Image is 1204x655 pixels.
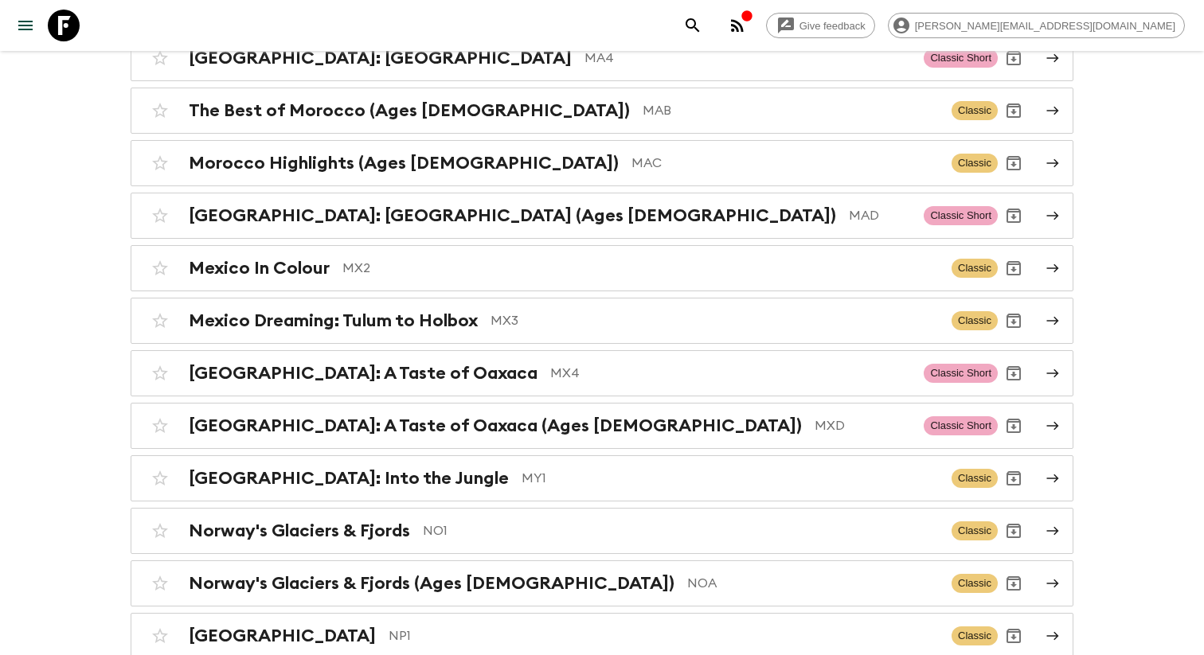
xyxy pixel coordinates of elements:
[189,48,572,68] h2: [GEOGRAPHIC_DATA]: [GEOGRAPHIC_DATA]
[189,573,674,594] h2: Norway's Glaciers & Fjords (Ages [DEMOGRAPHIC_DATA])
[189,468,509,489] h2: [GEOGRAPHIC_DATA]: Into the Jungle
[189,520,410,541] h2: Norway's Glaciers & Fjords
[952,311,998,330] span: Classic
[952,469,998,488] span: Classic
[131,403,1073,449] a: [GEOGRAPHIC_DATA]: A Taste of Oaxaca (Ages [DEMOGRAPHIC_DATA])MXDClassic ShortArchive
[906,20,1184,32] span: [PERSON_NAME][EMAIL_ADDRESS][DOMAIN_NAME]
[643,101,939,120] p: MAB
[189,258,330,279] h2: Mexico In Colour
[189,205,836,226] h2: [GEOGRAPHIC_DATA]: [GEOGRAPHIC_DATA] (Ages [DEMOGRAPHIC_DATA])
[998,410,1030,442] button: Archive
[584,49,911,68] p: MA4
[998,515,1030,547] button: Archive
[10,10,41,41] button: menu
[952,259,998,278] span: Classic
[189,415,802,436] h2: [GEOGRAPHIC_DATA]: A Taste of Oaxaca (Ages [DEMOGRAPHIC_DATA])
[131,140,1073,186] a: Morocco Highlights (Ages [DEMOGRAPHIC_DATA])MACClassicArchive
[491,311,939,330] p: MX3
[998,357,1030,389] button: Archive
[998,567,1030,599] button: Archive
[687,574,939,593] p: NOA
[131,35,1073,81] a: [GEOGRAPHIC_DATA]: [GEOGRAPHIC_DATA]MA4Classic ShortArchive
[888,13,1185,38] div: [PERSON_NAME][EMAIL_ADDRESS][DOMAIN_NAME]
[924,364,998,383] span: Classic Short
[342,259,939,278] p: MX2
[189,153,619,173] h2: Morocco Highlights (Ages [DEMOGRAPHIC_DATA])
[998,95,1030,127] button: Archive
[952,574,998,593] span: Classic
[998,42,1030,74] button: Archive
[952,154,998,173] span: Classic
[131,298,1073,344] a: Mexico Dreaming: Tulum to HolboxMX3ClassicArchive
[131,455,1073,501] a: [GEOGRAPHIC_DATA]: Into the JungleMY1ClassicArchive
[952,521,998,540] span: Classic
[189,100,630,121] h2: The Best of Morocco (Ages [DEMOGRAPHIC_DATA])
[189,363,537,384] h2: [GEOGRAPHIC_DATA]: A Taste of Oaxaca
[924,416,998,435] span: Classic Short
[952,626,998,645] span: Classic
[131,508,1073,554] a: Norway's Glaciers & FjordsNO1ClassicArchive
[998,252,1030,284] button: Archive
[998,200,1030,232] button: Archive
[766,13,875,38] a: Give feedback
[998,620,1030,652] button: Archive
[423,521,939,540] p: NO1
[189,310,478,331] h2: Mexico Dreaming: Tulum to Holbox
[677,10,709,41] button: search adventures
[998,462,1030,494] button: Archive
[952,101,998,120] span: Classic
[131,350,1073,396] a: [GEOGRAPHIC_DATA]: A Taste of OaxacaMX4Classic ShortArchive
[815,416,911,435] p: MXD
[189,626,376,646] h2: [GEOGRAPHIC_DATA]
[998,305,1030,337] button: Archive
[849,206,911,225] p: MAD
[522,469,939,488] p: MY1
[998,147,1030,179] button: Archive
[924,206,998,225] span: Classic Short
[631,154,939,173] p: MAC
[924,49,998,68] span: Classic Short
[131,560,1073,606] a: Norway's Glaciers & Fjords (Ages [DEMOGRAPHIC_DATA])NOAClassicArchive
[131,193,1073,239] a: [GEOGRAPHIC_DATA]: [GEOGRAPHIC_DATA] (Ages [DEMOGRAPHIC_DATA])MADClassic ShortArchive
[550,364,911,383] p: MX4
[131,245,1073,291] a: Mexico In ColourMX2ClassicArchive
[389,626,939,645] p: NP1
[131,88,1073,134] a: The Best of Morocco (Ages [DEMOGRAPHIC_DATA])MABClassicArchive
[791,20,874,32] span: Give feedback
